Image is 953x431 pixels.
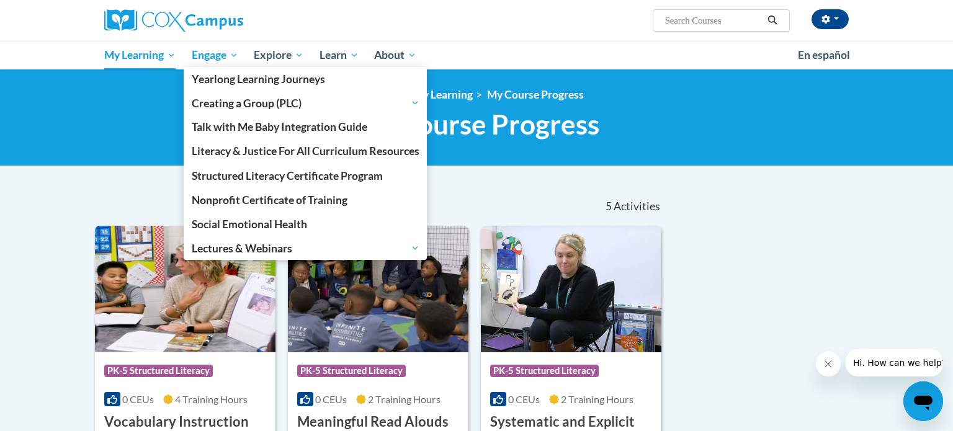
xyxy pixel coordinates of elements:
img: Cox Campus [104,9,243,32]
a: Yearlong Learning Journeys [184,67,427,91]
a: Cox Campus [104,9,340,32]
span: PK-5 Structured Literacy [490,365,599,377]
a: Learn [311,41,367,69]
span: My Course Progress [354,108,599,141]
span: 2 Training Hours [368,393,441,405]
a: Talk with Me Baby Integration Guide [184,115,427,139]
a: My Learning [413,88,473,101]
span: Nonprofit Certificate of Training [192,193,347,207]
input: Search Courses [664,13,763,28]
button: Search [763,13,782,28]
span: 5 [606,200,612,213]
span: Explore [254,48,303,63]
img: Course Logo [288,226,468,352]
span: Lectures & Webinars [192,241,419,255]
iframe: Close message [816,352,841,376]
img: Course Logo [481,226,661,352]
div: Main menu [86,41,867,69]
a: Structured Literacy Certificate Program [184,164,427,188]
span: Structured Literacy Certificate Program [192,169,383,182]
iframe: Button to launch messaging window [903,381,943,421]
span: Creating a Group (PLC) [192,96,419,110]
a: Social Emotional Health [184,212,427,236]
span: Literacy & Justice For All Curriculum Resources [192,144,419,158]
span: 0 CEUs [315,393,347,405]
span: Activities [614,200,660,213]
a: Nonprofit Certificate of Training [184,188,427,212]
a: Lectures & Webinars [184,236,427,260]
a: My Course Progress [487,88,584,101]
span: PK-5 Structured Literacy [104,365,213,377]
a: Literacy & Justice For All Curriculum Resources [184,139,427,163]
span: Engage [192,48,238,63]
span: Yearlong Learning Journeys [192,73,325,86]
a: En español [790,42,858,68]
button: Account Settings [812,9,849,29]
span: Talk with Me Baby Integration Guide [192,120,367,133]
iframe: Message from company [846,349,943,376]
span: 4 Training Hours [175,393,248,405]
span: About [374,48,416,63]
span: PK-5 Structured Literacy [297,365,406,377]
img: Course Logo [95,226,275,352]
a: Creating a Group (PLC) [184,91,427,115]
span: Hi. How can we help? [7,9,101,19]
span: 2 Training Hours [561,393,633,405]
span: Social Emotional Health [192,218,307,231]
span: En español [798,48,850,61]
span: 0 CEUs [508,393,540,405]
a: Explore [246,41,311,69]
span: 0 CEUs [122,393,154,405]
a: About [367,41,425,69]
a: Engage [184,41,246,69]
span: My Learning [104,48,176,63]
span: Learn [320,48,359,63]
a: My Learning [96,41,184,69]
